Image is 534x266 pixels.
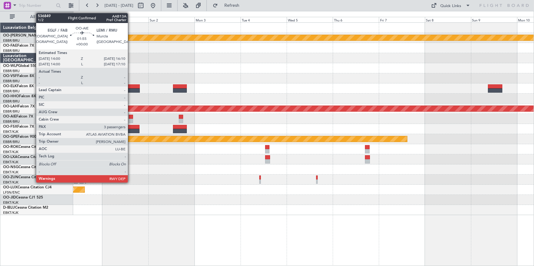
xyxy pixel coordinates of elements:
div: Quick Links [441,3,461,9]
a: OO-AIEFalcon 7X [3,115,33,118]
div: [DATE] [74,12,85,17]
span: OO-VSF [3,74,17,78]
div: Fri 7 [379,17,425,22]
a: D-IBLUCessna Citation M2 [3,206,48,210]
span: OO-[PERSON_NAME] [3,34,41,37]
div: [DATE] [103,12,114,17]
a: OO-HHOFalcon 8X [3,94,36,98]
div: Fri 31 [56,17,102,22]
span: OO-FAE [3,44,17,48]
span: Refresh [219,3,245,8]
a: EBBR/BRU [3,89,20,94]
span: OO-ROK [3,145,18,149]
a: EBBR/BRU [3,79,20,83]
div: Mon 3 [194,17,241,22]
button: Refresh [210,1,247,10]
a: EBBR/BRU [3,38,20,43]
span: OO-GPE [3,135,18,139]
a: EBBR/BRU [3,109,20,114]
a: OO-LAHFalcon 7X [3,105,35,108]
a: OO-ZUNCessna Citation CJ4 [3,175,53,179]
a: OO-[PERSON_NAME]Falcon 7X [3,34,57,37]
a: EBBR/BRU [3,119,20,124]
a: EBKT/KJK [3,180,18,185]
span: OO-FSX [3,125,17,129]
a: EBBR/BRU [3,69,20,73]
span: OO-LXA [3,155,18,159]
span: OO-LUX [3,186,18,189]
a: EBBR/BRU [3,140,20,144]
span: [DATE] - [DATE] [104,3,133,8]
div: Tue 4 [241,17,287,22]
span: All Aircraft [16,15,65,19]
a: EBKT/KJK [3,129,18,134]
a: OO-FSXFalcon 7X [3,125,34,129]
a: EBKT/KJK [3,150,18,154]
a: OO-NSGCessna Citation CJ4 [3,165,53,169]
div: Sun 2 [148,17,194,22]
span: OO-AIE [3,115,16,118]
a: EBKT/KJK [3,160,18,164]
span: OO-LAH [3,105,18,108]
span: OO-ZUN [3,175,18,179]
button: All Aircraft [7,12,67,22]
a: OO-ROKCessna Citation CJ4 [3,145,53,149]
span: OO-HHO [3,94,19,98]
a: OO-JIDCessna CJ1 525 [3,196,43,199]
a: OO-LXACessna Citation CJ4 [3,155,52,159]
a: EBKT/KJK [3,170,18,175]
span: OO-ELK [3,84,17,88]
div: Wed 5 [287,17,333,22]
a: LFSN/ENC [3,190,20,195]
span: OO-WLP [3,64,18,68]
a: OO-WLPGlobal 5500 [3,64,39,68]
div: Sat 8 [425,17,471,22]
a: EBKT/KJK [3,210,18,215]
a: EBBR/BRU [3,48,20,53]
div: Thu 6 [333,17,379,22]
div: Sat 1 [102,17,148,22]
div: Sun 9 [471,17,517,22]
a: OO-LUXCessna Citation CJ4 [3,186,52,189]
a: EBBR/BRU [3,99,20,104]
a: OO-FAEFalcon 7X [3,44,34,48]
input: Trip Number [19,1,54,10]
a: EBKT/KJK [3,200,18,205]
a: OO-VSFFalcon 8X [3,74,34,78]
span: OO-NSG [3,165,18,169]
button: Quick Links [428,1,474,10]
span: OO-JID [3,196,16,199]
a: OO-ELKFalcon 8X [3,84,34,88]
span: D-IBLU [3,206,15,210]
a: OO-GPEFalcon 900EX EASy II [3,135,54,139]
